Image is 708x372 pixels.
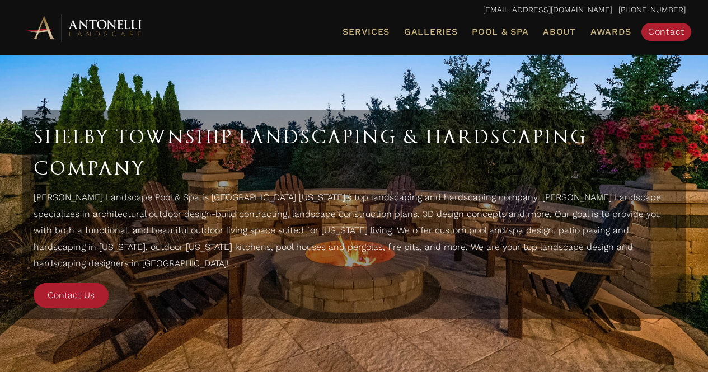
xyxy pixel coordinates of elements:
[472,26,528,37] span: Pool & Spa
[338,25,394,39] a: Services
[34,121,674,183] h1: Shelby Township Landscaping & Hardscaping Company
[34,283,109,308] a: Contact Us
[22,3,686,17] p: | [PHONE_NUMBER]
[343,27,390,36] span: Services
[483,5,612,14] a: [EMAIL_ADDRESS][DOMAIN_NAME]
[648,26,684,37] span: Contact
[641,23,691,41] a: Contact
[400,25,462,39] a: Galleries
[586,25,636,39] a: Awards
[467,25,533,39] a: Pool & Spa
[48,290,95,300] span: Contact Us
[404,26,457,37] span: Galleries
[22,12,146,43] img: Antonelli Horizontal Logo
[34,189,674,277] p: [PERSON_NAME] Landscape Pool & Spa is [GEOGRAPHIC_DATA] [US_STATE]'s top landscaping and hardscap...
[543,27,576,36] span: About
[538,25,580,39] a: About
[590,26,631,37] span: Awards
